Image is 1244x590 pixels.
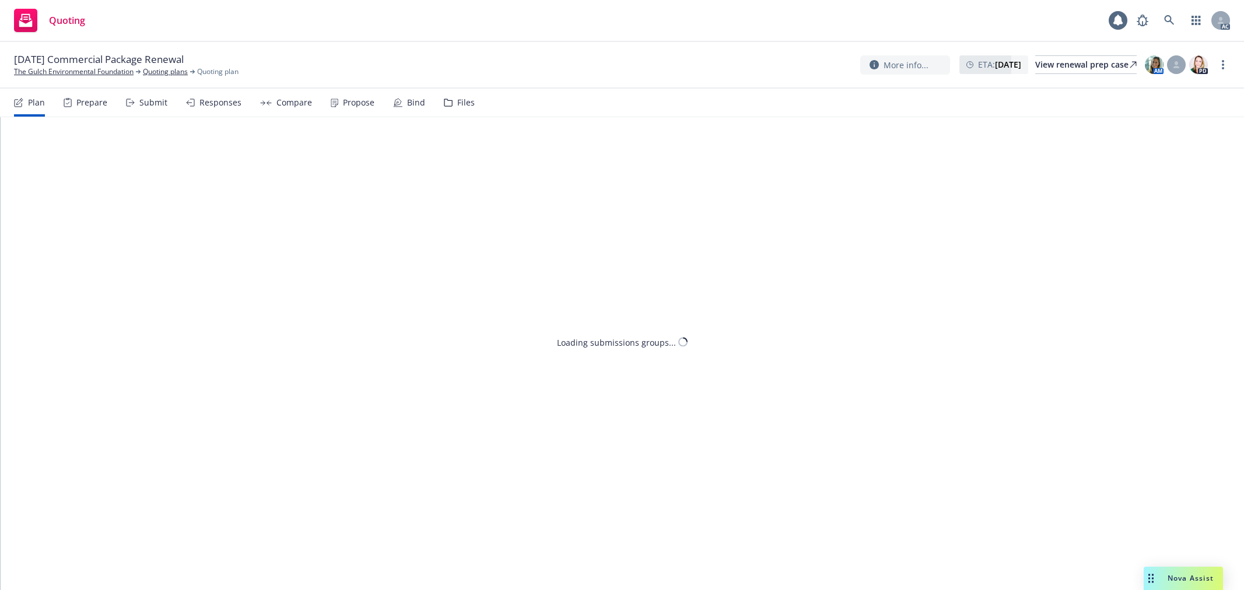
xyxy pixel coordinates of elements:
a: Report a Bug [1131,9,1154,32]
div: Propose [343,98,374,107]
div: View renewal prep case [1035,56,1137,73]
div: Responses [199,98,241,107]
a: Quoting plans [143,66,188,77]
div: Plan [28,98,45,107]
button: More info... [860,55,950,75]
div: Prepare [76,98,107,107]
span: Quoting plan [197,66,239,77]
span: ETA : [978,58,1021,71]
a: Search [1158,9,1181,32]
span: More info... [884,59,928,71]
div: Drag to move [1144,567,1158,590]
span: Quoting [49,16,85,25]
img: photo [1189,55,1208,74]
strong: [DATE] [995,59,1021,70]
span: Nova Assist [1168,573,1214,583]
div: Compare [276,98,312,107]
a: Quoting [9,4,90,37]
a: The Gulch Environmental Foundation [14,66,134,77]
div: Submit [139,98,167,107]
a: Switch app [1185,9,1208,32]
span: [DATE] Commercial Package Renewal [14,52,184,66]
a: more [1216,58,1230,72]
button: Nova Assist [1144,567,1223,590]
a: View renewal prep case [1035,55,1137,74]
div: Files [457,98,475,107]
div: Bind [407,98,425,107]
div: Loading submissions groups... [557,336,676,348]
img: photo [1145,55,1164,74]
